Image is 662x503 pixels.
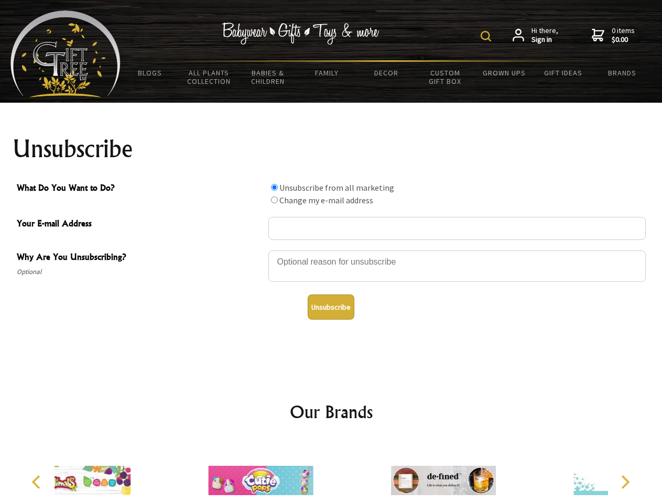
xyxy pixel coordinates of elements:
label: Unsubscribe from all marketing [279,182,394,193]
span: Hi there, [531,26,558,45]
img: Babyware - Gifts - Toys and more... [10,10,121,97]
span: Your E-mail Address [17,217,263,232]
a: Decor [356,62,416,84]
h2: Our Brands [21,399,642,424]
a: Babies & Children [238,62,298,92]
a: Custom Gift Box [416,62,475,92]
span: What Do You Want to Do? [17,181,263,196]
a: BLOGS [121,62,180,84]
strong: Sign in [531,35,558,45]
a: Grown Ups [474,62,534,84]
a: Family [298,62,357,84]
textarea: Why Are You Unsubscribing? [268,250,646,282]
img: product search [481,31,491,41]
label: Change my e-mail address [279,195,373,205]
input: Your E-mail Address [268,217,646,240]
span: Why Are You Unsubscribing? [17,250,263,266]
h1: Unsubscribe [13,136,650,161]
img: Babywear - Gifts - Toys & more [222,23,379,45]
a: Brands [593,62,652,84]
button: Unsubscribe [308,294,354,320]
a: 0 items$0.00 [592,26,635,45]
input: What Do You Want to Do? [271,184,278,191]
span: 0 items [612,26,635,45]
a: Hi there,Sign in [513,26,558,45]
a: Gift Ideas [534,62,593,84]
button: Next [613,471,636,494]
strong: $0.00 [612,35,635,45]
button: Previous [26,471,49,494]
a: All Plants Collection [180,62,239,92]
span: Optional [17,266,263,278]
input: What Do You Want to Do? [271,196,278,203]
